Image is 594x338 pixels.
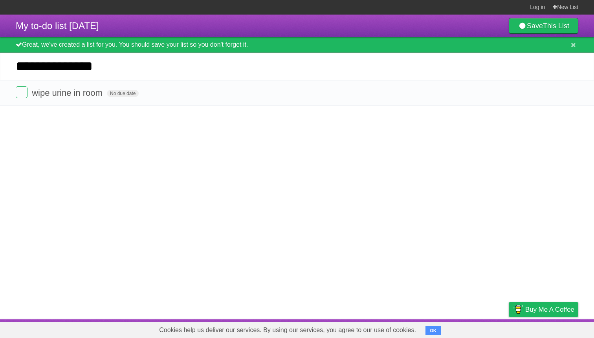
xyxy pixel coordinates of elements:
[499,321,519,336] a: Privacy
[32,88,104,98] span: wipe urine in room
[513,303,523,316] img: Buy me a coffee
[107,90,139,97] span: No due date
[425,326,441,335] button: OK
[509,18,578,34] a: SaveThis List
[16,86,27,98] label: Done
[430,321,462,336] a: Developers
[472,321,489,336] a: Terms
[525,303,574,316] span: Buy me a coffee
[404,321,421,336] a: About
[16,20,99,31] span: My to-do list [DATE]
[529,321,578,336] a: Suggest a feature
[151,322,424,338] span: Cookies help us deliver our services. By using our services, you agree to our use of cookies.
[509,302,578,317] a: Buy me a coffee
[543,22,569,30] b: This List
